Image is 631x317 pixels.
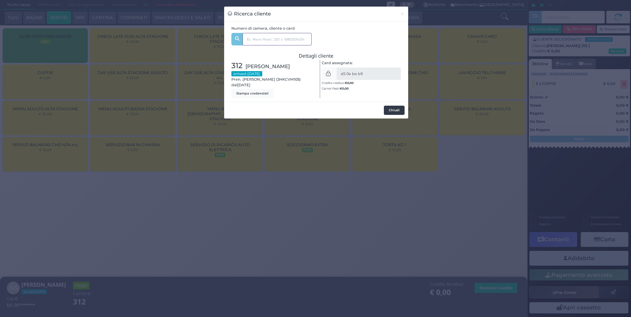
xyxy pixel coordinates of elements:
[347,81,354,85] span: 0,00
[322,60,353,66] label: Card assegnata:
[322,87,349,90] small: Carnet Pasti:
[400,10,405,17] span: ×
[384,106,405,115] button: Chiudi
[243,33,312,45] input: Es. 'Mario Rossi', '220' o '108123234234'
[231,71,262,76] small: arrived-[DATE]
[228,60,316,98] div: Pren. [PERSON_NAME] (3HKCVM105) dal
[231,53,401,59] h3: Dettagli cliente
[231,89,273,98] button: Stampa credenziali
[237,82,250,88] span: [DATE]
[340,87,349,90] b: €
[397,7,408,21] button: Chiudi
[342,86,349,91] span: 0,00
[231,26,295,31] label: Numero di camera, cliente o card
[228,10,271,18] h3: Ricerca cliente
[345,81,354,85] b: €
[231,60,243,71] span: 312
[322,81,354,85] small: Credito residuo:
[245,63,290,70] span: [PERSON_NAME]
